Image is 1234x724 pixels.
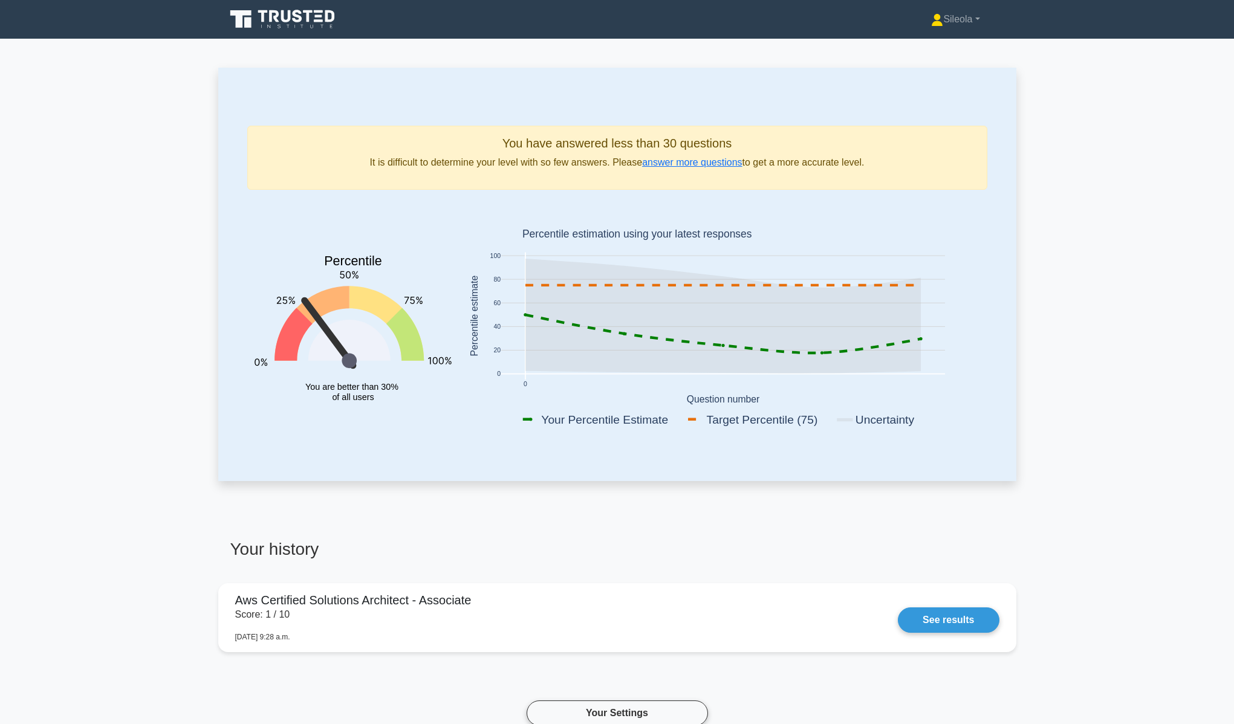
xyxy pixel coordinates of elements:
a: Sileola [902,7,1008,31]
h3: Your history [226,539,610,569]
p: It is difficult to determine your level with so few answers. Please to get a more accurate level. [258,155,977,170]
text: 40 [493,323,501,330]
text: Percentile [324,254,382,269]
text: Percentile estimation using your latest responses [522,228,752,241]
text: 0 [497,371,501,378]
text: Percentile estimate [469,276,479,357]
text: Question number [686,394,759,404]
a: answer more questions [642,157,742,167]
text: 100 [490,253,501,259]
tspan: You are better than 30% [305,382,398,392]
text: 20 [493,347,501,354]
text: 80 [493,276,501,283]
h5: You have answered less than 30 questions [258,136,977,150]
tspan: of all users [332,392,374,402]
text: 60 [493,300,501,306]
a: See results [898,607,999,633]
text: 0 [523,381,527,388]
